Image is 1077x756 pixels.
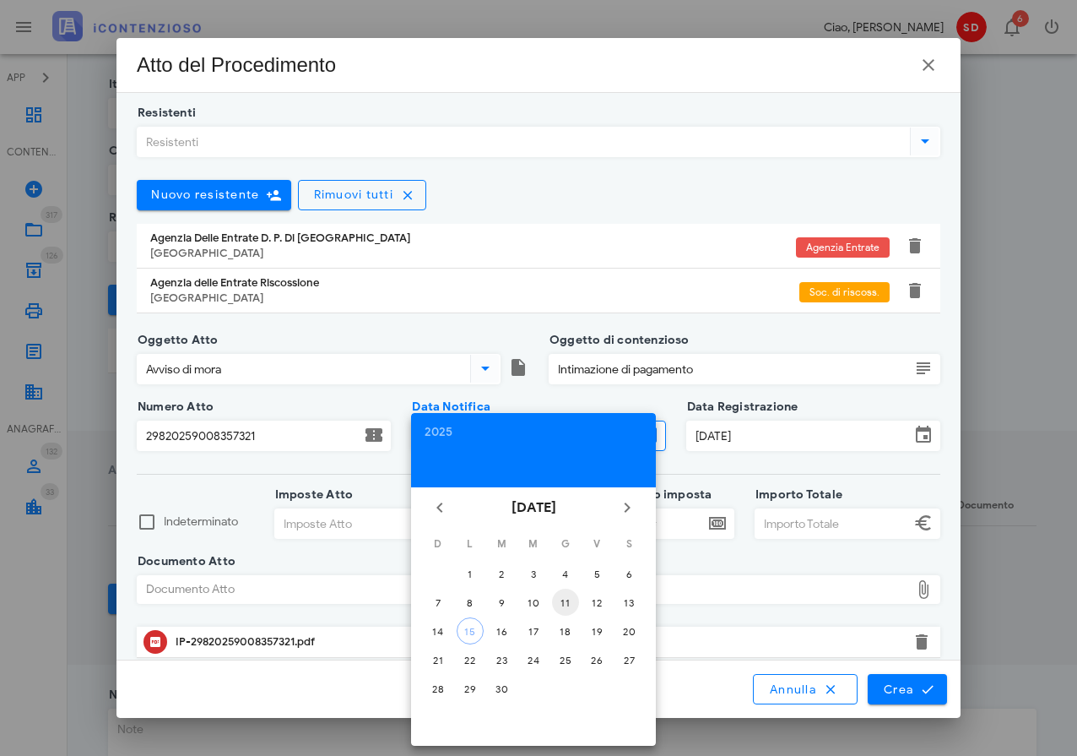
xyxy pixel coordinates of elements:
[164,514,254,530] label: Indeterminato
[150,231,796,245] div: Agenzia Delle Entrate D. P. Di [GEOGRAPHIC_DATA]
[583,617,610,645] button: 19
[905,236,925,256] button: Elimina
[425,625,452,638] div: 14
[133,105,196,122] label: Resistenti
[520,625,547,638] div: 17
[425,492,455,523] button: Il mese scorso
[488,596,515,609] div: 9
[138,422,360,450] input: Numero Atto
[750,487,842,503] label: Importo Totale
[769,682,842,697] span: Annulla
[138,576,910,603] div: Documento Atto
[488,646,515,673] button: 23
[615,589,642,616] button: 13
[615,617,642,645] button: 20
[615,654,642,666] div: 27
[552,625,579,638] div: 18
[176,635,901,649] div: IP-29820259008357321.pdf
[138,128,907,156] input: Resistenti
[583,560,610,587] button: 5
[137,52,336,79] div: Atto del Procedimento
[549,355,910,383] input: Oggetto di contenzioso
[488,675,515,702] button: 30
[425,683,452,695] div: 28
[425,654,452,666] div: 21
[612,492,642,523] button: Il prossimo mese
[618,509,704,538] input: ####
[552,617,579,645] button: 18
[615,625,642,638] div: 20
[583,625,610,638] div: 19
[552,560,579,587] button: 4
[552,646,579,673] button: 25
[275,509,430,538] input: Imposte Atto
[457,646,484,673] button: 22
[457,560,484,587] button: 1
[613,487,712,503] label: 2° anno imposta
[552,589,579,616] button: 11
[806,237,879,258] span: Agenzia Entrate
[457,617,484,645] button: 15
[583,596,610,609] div: 12
[520,596,547,609] div: 10
[583,568,610,580] div: 5
[550,530,581,558] th: G
[270,487,354,503] label: Imposte Atto
[488,625,515,638] div: 16
[298,180,426,210] button: Rimuovi tutti
[615,646,642,673] button: 27
[133,553,235,570] label: Documento Atto
[425,427,642,438] div: 2025
[133,332,219,349] label: Oggetto Atto
[488,617,515,645] button: 16
[753,674,858,704] button: Annulla
[455,530,485,558] th: L
[488,568,515,580] div: 2
[583,654,610,666] div: 26
[137,180,291,210] button: Nuovo resistente
[505,491,563,525] button: [DATE]
[138,355,467,383] input: Oggetto Atto
[457,675,484,702] button: 29
[682,399,798,416] label: Data Registrazione
[883,682,932,697] span: Crea
[425,617,452,645] button: 14
[583,646,610,673] button: 26
[486,530,517,558] th: M
[520,589,547,616] button: 10
[407,399,490,416] label: Data Notifica
[520,654,547,666] div: 24
[312,188,393,202] span: Rimuovi tutti
[143,630,167,654] button: Clicca per aprire un'anteprima del file o scaricarlo
[457,589,484,616] button: 8
[457,683,484,695] div: 29
[150,276,799,290] div: Agenzia delle Entrate Riscossione
[150,188,259,202] span: Nuovo resistente
[457,654,484,666] div: 22
[615,560,642,587] button: 6
[488,560,515,587] button: 2
[425,589,452,616] button: 7
[809,282,879,302] span: Soc. di riscoss.
[520,617,547,645] button: 17
[488,654,515,666] div: 23
[176,628,901,655] div: Clicca per aprire un'anteprima del file o scaricarlo
[868,674,947,704] button: Crea
[552,654,579,666] div: 25
[133,399,214,416] label: Numero Atto
[423,530,453,558] th: D
[488,683,515,695] div: 30
[520,646,547,673] button: 24
[520,568,547,580] div: 3
[150,291,799,305] div: [GEOGRAPHIC_DATA]
[582,530,613,558] th: V
[425,646,452,673] button: 21
[488,589,515,616] button: 9
[520,560,547,587] button: 3
[457,568,484,580] div: 1
[552,568,579,580] div: 4
[425,596,452,609] div: 7
[615,568,642,580] div: 6
[615,596,642,609] div: 13
[912,632,932,652] button: Elimina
